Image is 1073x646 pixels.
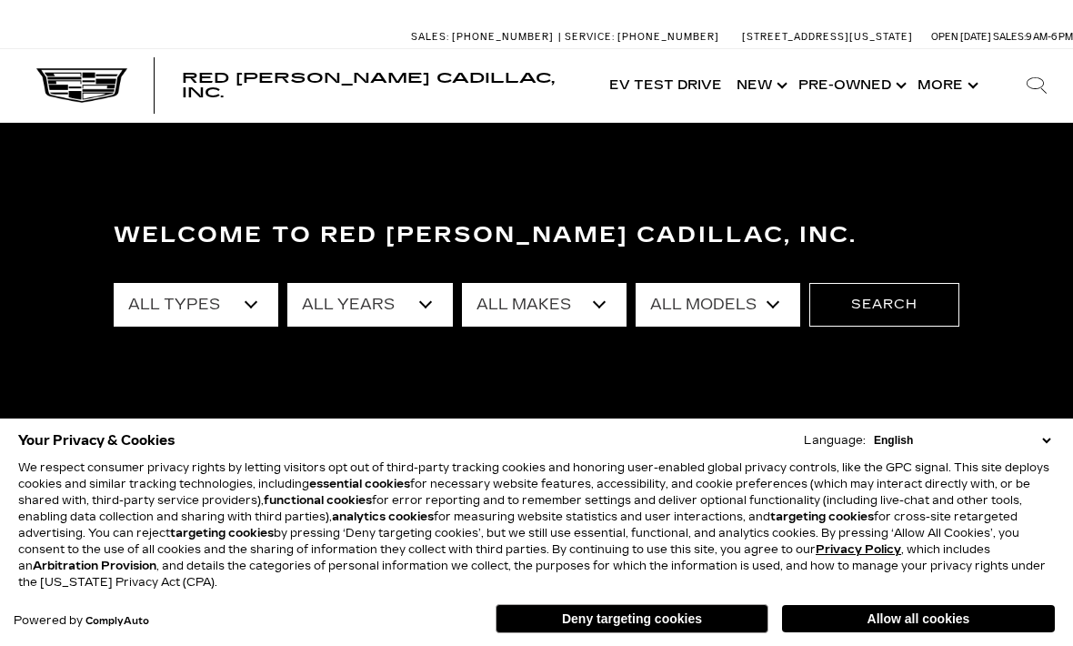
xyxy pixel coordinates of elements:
[264,494,372,507] strong: functional cookies
[332,510,434,523] strong: analytics cookies
[114,283,278,327] select: Filter by type
[462,283,627,327] select: Filter by make
[182,69,555,101] span: Red [PERSON_NAME] Cadillac, Inc.
[602,49,729,122] a: EV Test Drive
[85,616,149,627] a: ComplyAuto
[18,428,175,453] span: Your Privacy & Cookies
[869,432,1055,449] select: Language Select
[170,527,274,540] strong: targeting cookies
[993,31,1026,43] span: Sales:
[558,32,724,42] a: Service: [PHONE_NUMBER]
[114,217,959,254] h3: Welcome to Red [PERSON_NAME] Cadillac, Inc.
[910,49,982,122] button: More
[742,31,913,43] a: [STREET_ADDRESS][US_STATE]
[36,68,127,103] img: Cadillac Dark Logo with Cadillac White Text
[791,49,910,122] a: Pre-Owned
[452,31,554,43] span: [PHONE_NUMBER]
[729,49,791,122] a: New
[565,31,615,43] span: Service:
[182,71,584,100] a: Red [PERSON_NAME] Cadillac, Inc.
[14,615,149,627] div: Powered by
[287,283,452,327] select: Filter by year
[617,31,719,43] span: [PHONE_NUMBER]
[1026,31,1073,43] span: 9 AM-6 PM
[931,31,991,43] span: Open [DATE]
[782,605,1055,632] button: Allow all cookies
[804,435,866,446] div: Language:
[770,510,874,523] strong: targeting cookies
[496,604,768,633] button: Deny targeting cookies
[411,31,449,43] span: Sales:
[309,478,410,490] strong: essential cookies
[18,459,1055,590] p: We respect consumer privacy rights by letting visitors opt out of third-party tracking cookies an...
[809,283,959,327] button: Search
[636,283,800,327] select: Filter by model
[33,560,156,572] strong: Arbitration Provision
[816,543,901,556] a: Privacy Policy
[411,32,558,42] a: Sales: [PHONE_NUMBER]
